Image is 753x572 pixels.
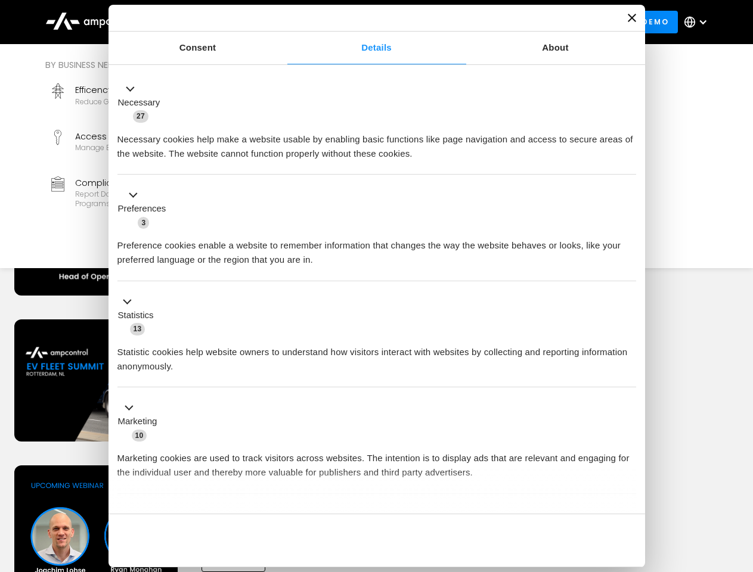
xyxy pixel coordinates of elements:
div: Efficency [75,83,212,97]
a: About [466,32,645,64]
div: Necessary cookies help make a website usable by enabling basic functions like page navigation and... [117,123,636,161]
span: 10 [132,430,147,442]
span: 27 [133,110,148,122]
span: 2 [197,509,208,521]
span: 3 [138,217,149,229]
div: Compliance [75,176,231,189]
div: Manage EV charger security and access [75,143,219,153]
div: Statistic cookies help website owners to understand how visitors interact with websites by collec... [117,336,636,374]
div: Preference cookies enable a website to remember information that changes the way the website beha... [117,229,636,267]
a: Access ControlManage EV charger security and access [45,125,236,167]
button: Unclassified (2) [117,507,215,522]
button: Close banner [628,14,636,22]
button: Marketing (10) [117,401,165,443]
a: ComplianceReport data and stay compliant with EV programs [45,172,236,213]
a: Details [287,32,466,64]
a: EfficencyReduce grid contraints and fuel costs [45,79,236,120]
button: Necessary (27) [117,82,168,123]
button: Okay [464,523,636,558]
div: Reduce grid contraints and fuel costs [75,97,212,107]
label: Statistics [118,309,154,322]
div: Marketing cookies are used to track visitors across websites. The intention is to display ads tha... [117,442,636,480]
div: By business need [45,58,432,71]
label: Preferences [118,202,166,216]
button: Statistics (13) [117,294,161,336]
button: Preferences (3) [117,188,173,230]
a: Consent [109,32,287,64]
div: Report data and stay compliant with EV programs [75,189,231,208]
div: Access Control [75,130,219,143]
label: Marketing [118,415,157,428]
label: Necessary [118,96,160,110]
span: 13 [130,323,145,335]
